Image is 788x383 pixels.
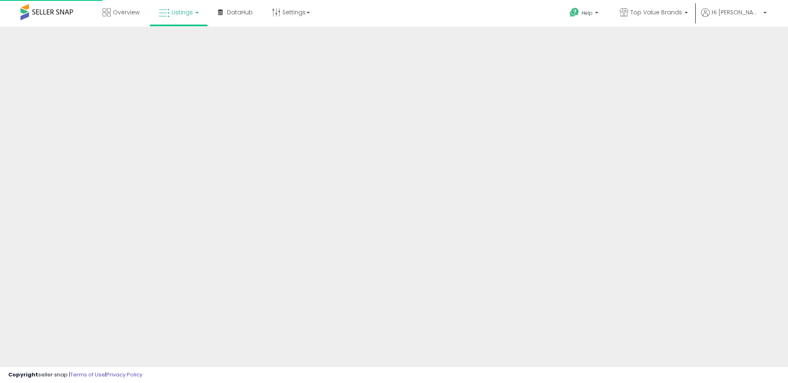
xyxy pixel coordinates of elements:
[113,8,140,16] span: Overview
[563,1,607,27] a: Help
[569,7,580,18] i: Get Help
[582,9,593,16] span: Help
[172,8,193,16] span: Listings
[701,8,767,27] a: Hi [PERSON_NAME]
[630,8,682,16] span: Top Value Brands
[227,8,253,16] span: DataHub
[712,8,761,16] span: Hi [PERSON_NAME]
